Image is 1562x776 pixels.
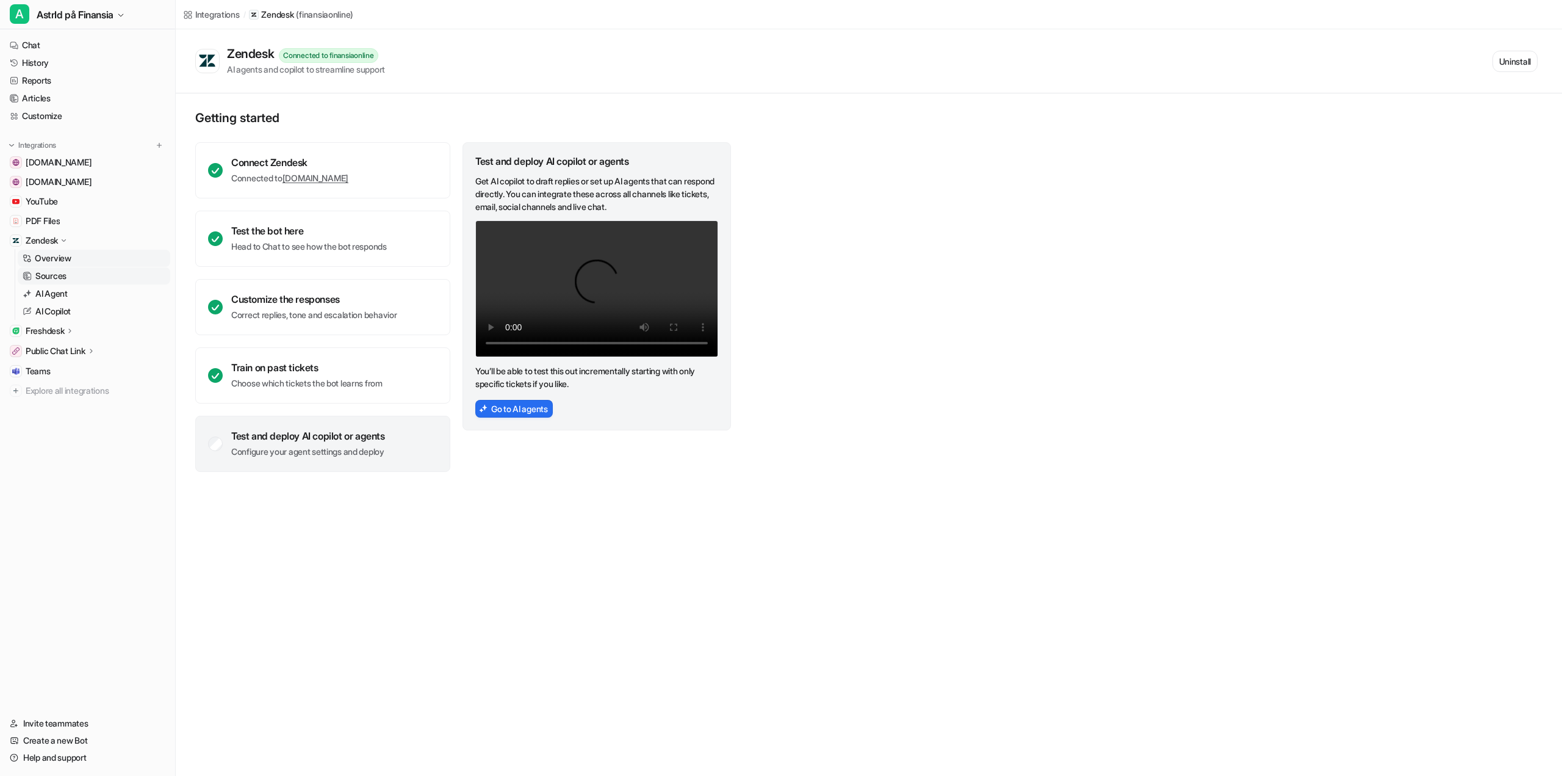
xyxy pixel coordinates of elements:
[10,4,29,24] span: A
[5,193,170,210] a: YouTubeYouTube
[195,8,240,21] div: Integrations
[231,430,385,442] div: Test and deploy AI copilot or agents
[198,54,217,68] img: Zendesk logo
[12,159,20,166] img: wiki.finansia.se
[231,172,348,184] p: Connected to
[18,250,170,267] a: Overview
[18,140,56,150] p: Integrations
[5,90,170,107] a: Articles
[12,347,20,355] img: Public Chat Link
[18,285,170,302] a: AI Agent
[5,715,170,732] a: Invite teammates
[35,305,71,317] p: AI Copilot
[5,72,170,89] a: Reports
[479,404,488,413] img: AiAgentsIcon
[5,154,170,171] a: wiki.finansia.se[DOMAIN_NAME]
[5,107,170,125] a: Customize
[35,270,67,282] p: Sources
[231,309,397,321] p: Correct replies, tone and escalation behavior
[35,252,71,264] p: Overview
[231,293,397,305] div: Customize the responses
[279,48,378,63] div: Connected to finansiaonline
[5,173,170,190] a: www.finansia.se[DOMAIN_NAME]
[243,9,246,20] span: /
[18,303,170,320] a: AI Copilot
[5,139,60,151] button: Integrations
[26,176,92,188] span: [DOMAIN_NAME]
[10,385,22,397] img: explore all integrations
[26,381,165,401] span: Explore all integrations
[18,267,170,285] a: Sources
[231,225,387,237] div: Test the bot here
[475,155,718,167] div: Test and deploy AI copilot or agents
[35,288,68,300] p: AI Agent
[26,365,51,377] span: Teams
[5,37,170,54] a: Chat
[7,141,16,150] img: expand menu
[475,400,553,418] button: Go to AI agents
[26,156,92,169] span: [DOMAIN_NAME]
[12,327,20,335] img: Freshdesk
[12,217,20,225] img: PDF Files
[5,363,170,380] a: TeamsTeams
[5,54,170,71] a: History
[12,198,20,205] img: YouTube
[26,195,58,208] span: YouTube
[231,241,387,253] p: Head to Chat to see how the bot responds
[155,141,164,150] img: menu_add.svg
[12,178,20,186] img: www.finansia.se
[227,46,279,61] div: Zendesk
[261,9,293,21] p: Zendesk
[195,111,732,125] p: Getting started
[231,377,383,390] p: Choose which tickets the bot learns from
[475,175,718,213] p: Get AI copilot to draft replies or set up AI agents that can respond directly. You can integrate ...
[249,9,353,21] a: Zendesk(finansiaonline)
[5,749,170,766] a: Help and support
[5,382,170,399] a: Explore all integrations
[183,8,240,21] a: Integrations
[5,212,170,230] a: PDF FilesPDF Files
[231,361,383,374] div: Train on past tickets
[12,237,20,244] img: Zendesk
[231,446,385,458] p: Configure your agent settings and deploy
[26,234,58,247] p: Zendesk
[12,368,20,375] img: Teams
[296,9,353,21] p: ( finansiaonline )
[26,345,85,357] p: Public Chat Link
[1492,51,1538,72] button: Uninstall
[475,220,718,357] video: Your browser does not support the video tag.
[475,364,718,390] p: You’ll be able to test this out incrementally starting with only specific tickets if you like.
[231,156,348,169] div: Connect Zendesk
[26,325,64,337] p: Freshdesk
[37,6,113,23] span: AstrId på Finansia
[227,63,385,76] div: AI agents and copilot to streamline support
[26,215,60,227] span: PDF Files
[5,732,170,749] a: Create a new Bot
[283,173,348,183] a: [DOMAIN_NAME]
